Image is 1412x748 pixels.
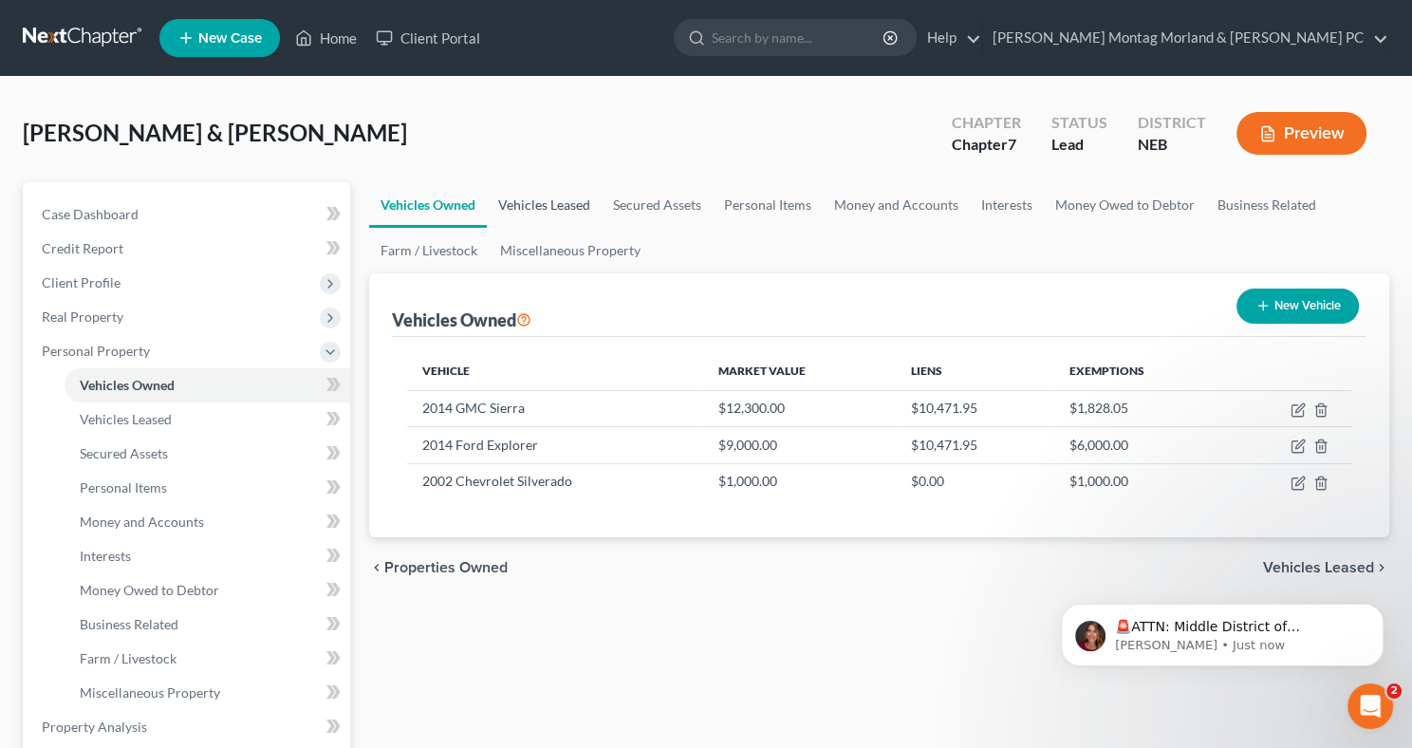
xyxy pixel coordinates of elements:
[80,684,220,701] span: Miscellaneous Property
[65,368,350,402] a: Vehicles Owned
[1138,112,1206,134] div: District
[65,676,350,710] a: Miscellaneous Property
[80,377,175,393] span: Vehicles Owned
[1008,135,1016,153] span: 7
[384,560,508,575] span: Properties Owned
[369,228,489,273] a: Farm / Livestock
[918,21,981,55] a: Help
[42,719,147,735] span: Property Analysis
[1374,560,1389,575] i: chevron_right
[952,112,1021,134] div: Chapter
[23,119,407,146] span: [PERSON_NAME] & [PERSON_NAME]
[1263,560,1374,575] span: Vehicles Leased
[896,352,1054,390] th: Liens
[1054,352,1227,390] th: Exemptions
[487,182,602,228] a: Vehicles Leased
[407,390,702,426] td: 2014 GMC Sierra
[713,182,823,228] a: Personal Items
[80,616,178,632] span: Business Related
[369,182,487,228] a: Vehicles Owned
[65,402,350,437] a: Vehicles Leased
[983,21,1388,55] a: [PERSON_NAME] Montag Morland & [PERSON_NAME] PC
[1138,134,1206,156] div: NEB
[65,505,350,539] a: Money and Accounts
[702,352,895,390] th: Market Value
[896,463,1054,499] td: $0.00
[1054,463,1227,499] td: $1,000.00
[42,240,123,256] span: Credit Report
[65,437,350,471] a: Secured Assets
[1032,564,1412,697] iframe: Intercom notifications message
[1051,134,1107,156] div: Lead
[80,548,131,564] span: Interests
[392,309,531,331] div: Vehicles Owned
[80,445,168,461] span: Secured Assets
[602,182,713,228] a: Secured Assets
[1347,683,1393,729] iframe: Intercom live chat
[65,471,350,505] a: Personal Items
[65,642,350,676] a: Farm / Livestock
[80,650,176,666] span: Farm / Livestock
[407,352,702,390] th: Vehicle
[712,20,885,55] input: Search by name...
[970,182,1044,228] a: Interests
[702,390,895,426] td: $12,300.00
[366,21,490,55] a: Client Portal
[702,427,895,463] td: $9,000.00
[27,710,350,744] a: Property Analysis
[42,274,121,290] span: Client Profile
[1044,182,1206,228] a: Money Owed to Debtor
[407,427,702,463] td: 2014 Ford Explorer
[702,463,895,499] td: $1,000.00
[489,228,652,273] a: Miscellaneous Property
[407,463,702,499] td: 2002 Chevrolet Silverado
[369,560,384,575] i: chevron_left
[1054,390,1227,426] td: $1,828.05
[1206,182,1328,228] a: Business Related
[1236,112,1366,155] button: Preview
[42,343,150,359] span: Personal Property
[896,427,1054,463] td: $10,471.95
[80,514,204,530] span: Money and Accounts
[80,479,167,496] span: Personal Items
[286,21,366,55] a: Home
[65,573,350,608] a: Money Owed to Debtor
[896,390,1054,426] td: $10,471.95
[80,411,172,427] span: Vehicles Leased
[1386,683,1402,699] span: 2
[952,134,1021,156] div: Chapter
[823,182,970,228] a: Money and Accounts
[198,31,262,46] span: New Case
[1054,427,1227,463] td: $6,000.00
[65,539,350,573] a: Interests
[42,309,123,325] span: Real Property
[369,560,508,575] button: chevron_left Properties Owned
[1236,289,1359,324] button: New Vehicle
[1263,560,1389,575] button: Vehicles Leased chevron_right
[27,197,350,232] a: Case Dashboard
[42,206,139,222] span: Case Dashboard
[27,232,350,266] a: Credit Report
[80,582,219,598] span: Money Owed to Debtor
[65,608,350,642] a: Business Related
[1051,112,1107,134] div: Status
